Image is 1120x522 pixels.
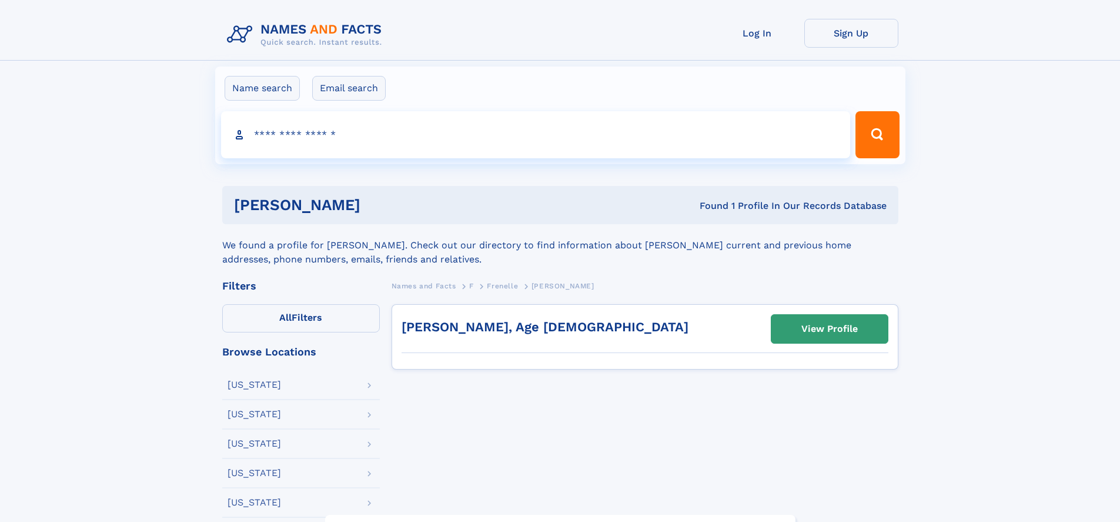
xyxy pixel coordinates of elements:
span: Frenelle [487,282,518,290]
div: Filters [222,281,380,291]
a: Sign Up [804,19,898,48]
span: All [279,312,292,323]
a: Log In [710,19,804,48]
a: F [469,278,474,293]
div: [US_STATE] [228,468,281,478]
label: Email search [312,76,386,101]
div: [US_STATE] [228,498,281,507]
label: Filters [222,304,380,333]
div: We found a profile for [PERSON_NAME]. Check out our directory to find information about [PERSON_N... [222,224,898,267]
input: search input [221,111,851,158]
label: Name search [225,76,300,101]
span: F [469,282,474,290]
span: [PERSON_NAME] [531,282,594,290]
h1: [PERSON_NAME] [234,198,530,212]
div: Browse Locations [222,347,380,357]
div: [US_STATE] [228,410,281,419]
button: Search Button [855,111,899,158]
div: View Profile [801,315,858,343]
img: Logo Names and Facts [222,19,392,51]
a: [PERSON_NAME], Age [DEMOGRAPHIC_DATA] [402,320,688,334]
div: Found 1 Profile In Our Records Database [530,200,887,212]
div: [US_STATE] [228,439,281,448]
a: Frenelle [487,278,518,293]
a: Names and Facts [392,278,456,293]
a: View Profile [771,315,888,343]
div: [US_STATE] [228,380,281,390]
